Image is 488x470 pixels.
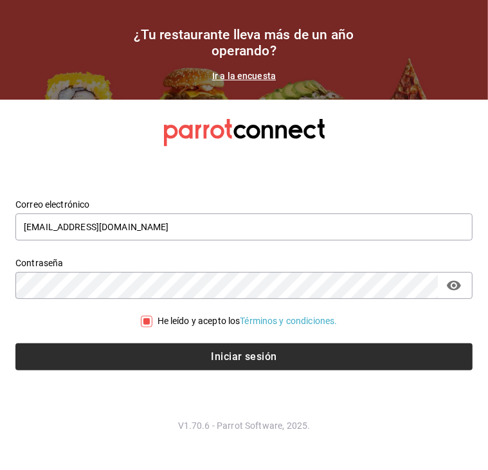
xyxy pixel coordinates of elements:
[15,343,473,370] button: Iniciar sesión
[15,259,473,268] label: Contraseña
[116,27,373,59] h1: ¿Tu restaurante lleva más de un año operando?
[240,316,337,326] a: Términos y condiciones.
[15,213,473,240] input: Ingresa tu correo electrónico
[443,275,465,296] button: passwordField
[212,71,276,81] a: Ir a la encuesta
[15,419,473,432] p: V1.70.6 - Parrot Software, 2025.
[15,201,473,210] label: Correo electrónico
[158,314,338,328] div: He leído y acepto los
